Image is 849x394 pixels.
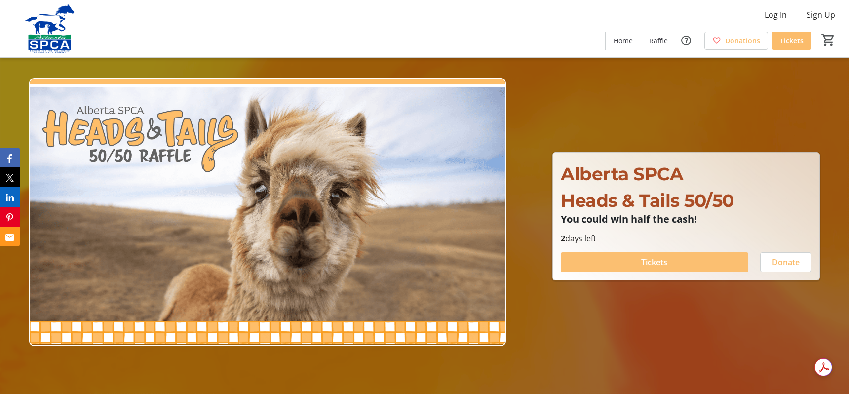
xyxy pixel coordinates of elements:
span: Tickets [641,256,667,268]
a: Home [606,32,641,50]
span: Donate [772,256,800,268]
p: days left [561,233,811,244]
span: Raffle [649,36,668,46]
img: Campaign CTA Media Photo [29,78,505,346]
span: Heads & Tails 50/50 [561,190,734,211]
span: Alberta SPCA [561,163,683,185]
p: You could win half the cash! [561,214,811,225]
button: Donate [760,252,811,272]
button: Tickets [561,252,748,272]
span: Log In [765,9,787,21]
button: Cart [819,31,837,49]
a: Donations [704,32,768,50]
span: Home [614,36,633,46]
span: 2 [561,233,565,244]
button: Help [676,31,696,50]
span: Tickets [780,36,804,46]
span: Donations [725,36,760,46]
button: Sign Up [799,7,843,23]
a: Raffle [641,32,676,50]
button: Log In [757,7,795,23]
a: Tickets [772,32,811,50]
img: Alberta SPCA's Logo [6,4,94,53]
span: Sign Up [807,9,835,21]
